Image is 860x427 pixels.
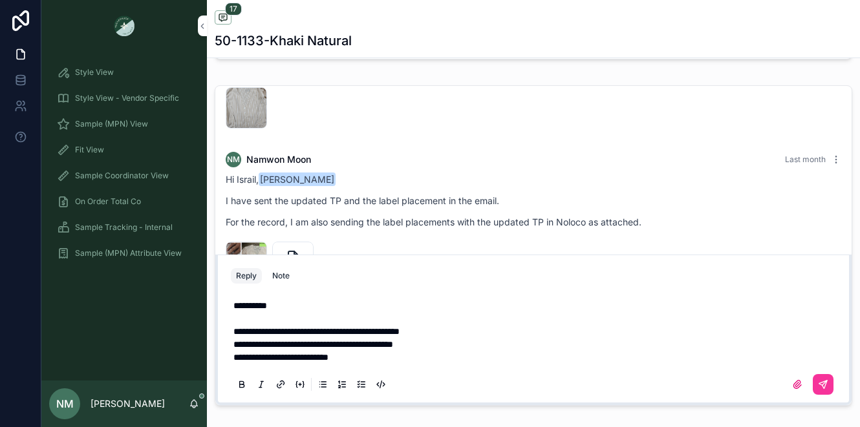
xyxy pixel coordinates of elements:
[75,222,173,233] span: Sample Tracking - Internal
[49,164,199,187] a: Sample Coordinator View
[75,93,179,103] span: Style View - Vendor Specific
[114,16,134,36] img: App logo
[231,268,262,284] button: Reply
[215,32,352,50] h1: 50-1133-Khaki Natural
[75,145,104,155] span: Fit View
[49,216,199,239] a: Sample Tracking - Internal
[227,154,240,165] span: NM
[225,3,242,16] span: 17
[49,190,199,213] a: On Order Total Co
[785,154,826,164] span: Last month
[49,138,199,161] a: Fit View
[49,112,199,136] a: Sample (MPN) View
[226,172,841,186] p: Hi Israil,
[267,268,295,284] button: Note
[75,171,169,181] span: Sample Coordinator View
[56,396,74,411] span: NM
[226,215,841,229] p: For the record, I am also sending the label placements with the updated TP in Noloco as attached.
[272,271,290,281] div: Note
[91,397,165,410] p: [PERSON_NAME]
[75,119,148,129] span: Sample (MPN) View
[226,194,841,207] p: I have sent the updated TP and the label placement in the email.
[49,87,199,110] a: Style View - Vendor Specific
[41,52,207,282] div: scrollable content
[246,153,311,166] span: Namwon Moon
[259,172,336,186] span: [PERSON_NAME]
[49,242,199,265] a: Sample (MPN) Attribute View
[75,248,182,258] span: Sample (MPN) Attribute View
[49,61,199,84] a: Style View
[215,10,231,26] button: 17
[75,67,114,78] span: Style View
[75,196,141,207] span: On Order Total Co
